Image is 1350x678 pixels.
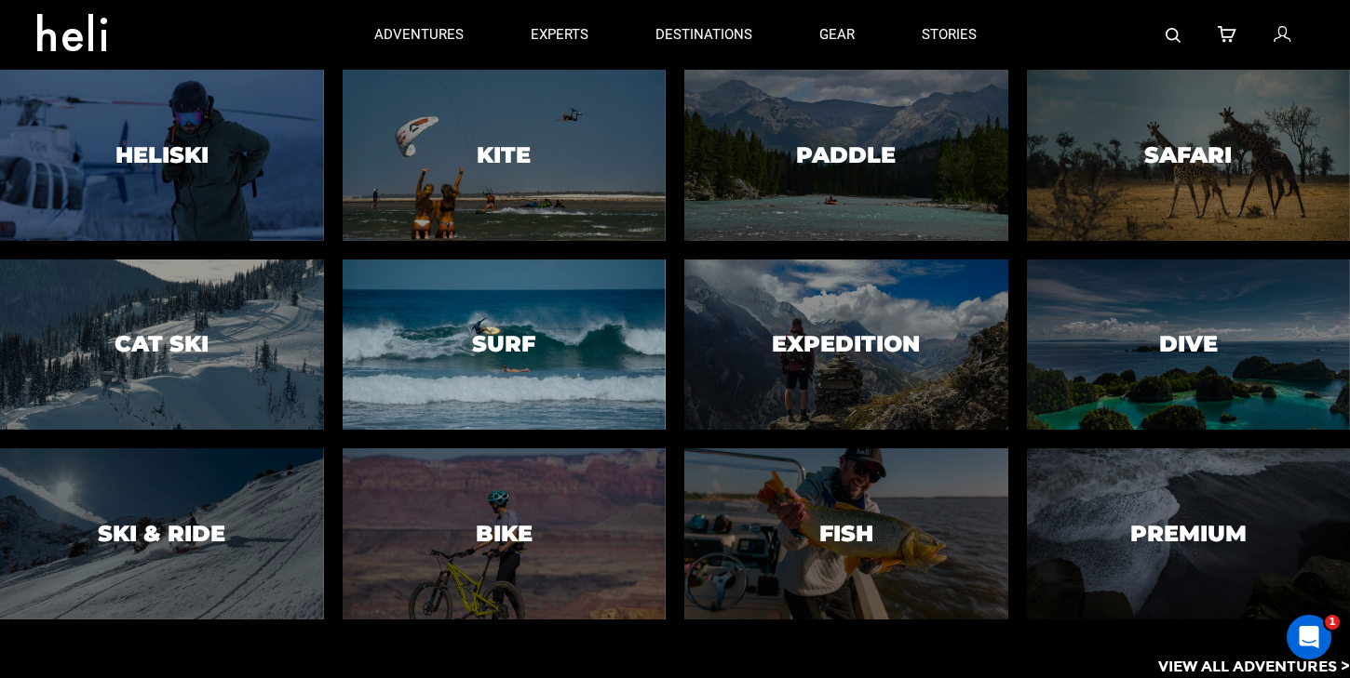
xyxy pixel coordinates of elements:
h3: Paddle [796,143,896,167]
h3: Bike [476,522,533,546]
h3: Safari [1144,143,1232,167]
p: destinations [655,25,752,45]
img: search-bar-icon.svg [1166,28,1181,43]
h3: Fish [819,522,873,546]
h3: Kite [477,143,531,167]
iframe: Intercom live chat [1287,615,1331,659]
h3: Premium [1130,522,1247,546]
h3: Expedition [772,332,920,356]
p: View All Adventures > [1158,657,1350,678]
p: adventures [374,25,464,45]
p: experts [531,25,588,45]
h3: Heliski [115,143,209,167]
h3: Ski & Ride [98,522,225,546]
h3: Cat Ski [115,332,209,356]
h3: Surf [472,332,535,356]
h3: Dive [1159,332,1218,356]
span: 1 [1325,615,1340,630]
